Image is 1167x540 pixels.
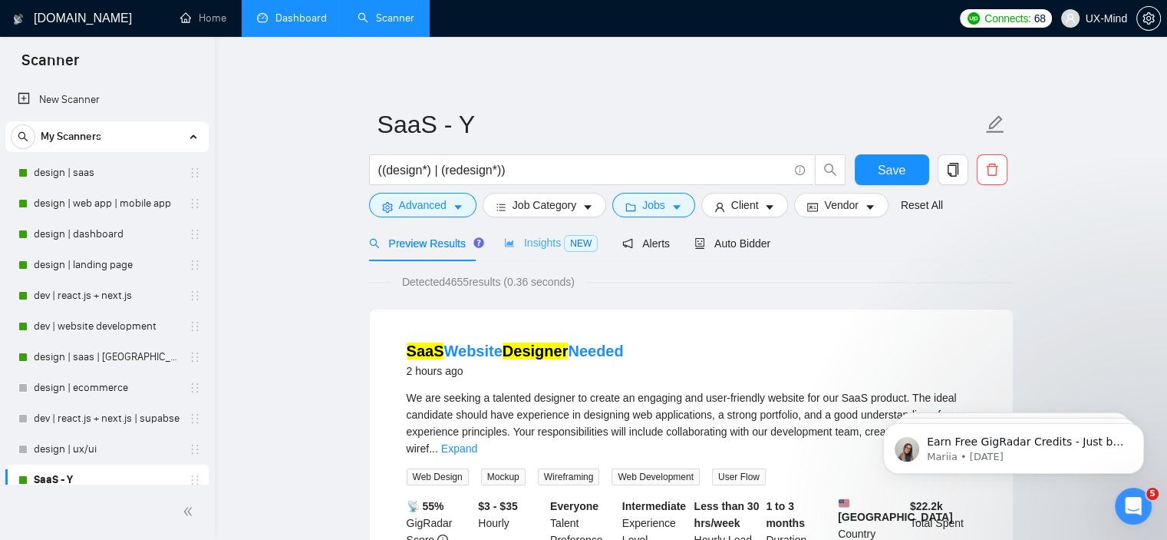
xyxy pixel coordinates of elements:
[712,469,766,485] span: User Flow
[399,197,447,214] span: Advanced
[642,197,665,214] span: Jobs
[407,389,976,457] div: We are seeking a talented designer to create an engaging and user-friendly website for our SaaS p...
[694,238,705,249] span: robot
[1115,488,1152,525] iframe: Intercom live chat
[622,237,670,250] span: Alerts
[478,500,517,512] b: $3 - $35
[582,201,593,213] span: caret-down
[764,201,775,213] span: caret-down
[34,342,180,373] a: design | saas | [GEOGRAPHIC_DATA]
[694,237,770,250] span: Auto Bidder
[1034,10,1046,27] span: 68
[901,197,943,214] a: Reset All
[1136,12,1161,25] a: setting
[977,154,1007,185] button: delete
[622,238,633,249] span: notification
[1146,488,1159,500] span: 5
[701,193,789,217] button: userClientcaret-down
[34,157,180,188] a: design | saas
[496,201,506,213] span: bars
[189,474,201,486] span: holder
[794,193,888,217] button: idcardVendorcaret-down
[34,403,180,434] a: dev | react.js + next.js | supabse
[625,201,636,213] span: folder
[34,373,180,403] a: design | ecommerce
[391,273,585,290] span: Detected 4655 results (0.36 seconds)
[504,237,515,248] span: area-chart
[407,500,444,512] b: 📡 55%
[189,443,201,456] span: holder
[968,12,980,25] img: upwork-logo.png
[5,121,209,495] li: My Scanners
[865,201,875,213] span: caret-down
[807,201,818,213] span: idcard
[183,504,198,519] span: double-left
[503,343,569,359] mark: Designer
[622,500,686,512] b: Intermediate
[1065,13,1076,24] span: user
[839,498,849,509] img: 🇺🇸
[714,201,725,213] span: user
[13,7,24,31] img: logo
[441,442,477,455] a: Expand
[189,259,201,271] span: holder
[1136,6,1161,31] button: setting
[481,469,526,485] span: Mockup
[18,84,196,115] a: New Scanner
[369,238,380,249] span: search
[189,228,201,240] span: holder
[9,49,91,81] span: Scanner
[369,193,476,217] button: settingAdvancedcaret-down
[180,12,226,25] a: homeHome
[34,219,180,250] a: design | dashboard
[12,131,35,142] span: search
[407,343,444,359] mark: SaaS
[977,163,1007,177] span: delete
[453,201,463,213] span: caret-down
[11,124,35,149] button: search
[564,235,598,252] span: NEW
[472,236,486,250] div: Tooltip anchor
[795,165,805,175] span: info-circle
[5,84,209,115] li: New Scanner
[34,188,180,219] a: design | web app | mobile app
[189,412,201,425] span: holder
[538,469,600,485] span: Wireframing
[938,154,968,185] button: copy
[429,442,438,455] span: ...
[878,161,905,180] span: Save
[189,382,201,394] span: holder
[860,391,1167,499] iframe: Intercom notifications message
[550,500,598,512] b: Everyone
[189,320,201,333] span: holder
[938,163,968,177] span: copy
[189,167,201,179] span: holder
[612,193,695,217] button: folderJobscaret-down
[984,10,1030,27] span: Connects:
[855,154,929,185] button: Save
[731,197,759,214] span: Client
[694,500,760,529] b: Less than 30 hrs/week
[34,280,180,311] a: dev | react.js + next.js
[34,434,180,465] a: design | ux/ui
[1137,12,1160,25] span: setting
[34,465,180,495] a: SaaS - Y
[34,250,180,280] a: design | landing page
[816,163,845,177] span: search
[377,105,982,144] input: Scanner name...
[671,201,682,213] span: caret-down
[504,237,598,249] span: Insights
[513,197,576,214] span: Job Category
[382,201,393,213] span: setting
[910,500,943,512] b: $ 22.2k
[766,500,805,529] b: 1 to 3 months
[34,311,180,342] a: dev | website development
[985,114,1005,134] span: edit
[41,121,101,152] span: My Scanners
[257,12,327,25] a: dashboardDashboard
[838,498,953,523] b: [GEOGRAPHIC_DATA]
[824,197,858,214] span: Vendor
